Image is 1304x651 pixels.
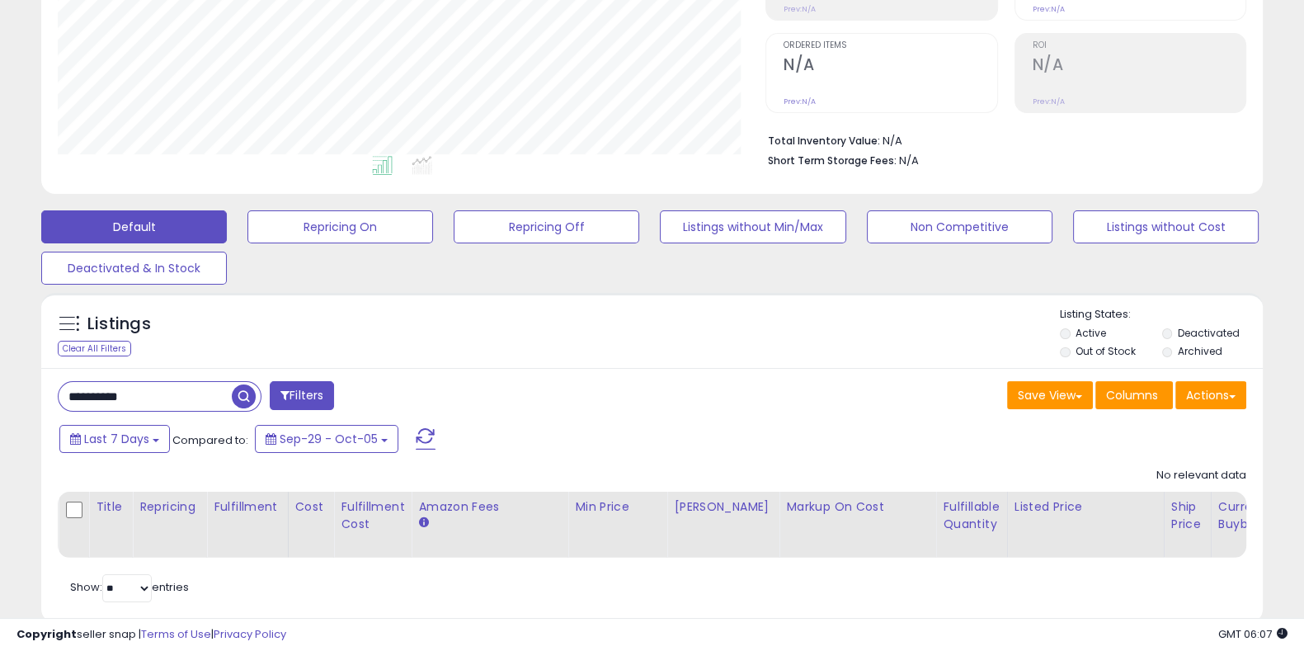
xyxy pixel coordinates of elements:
[674,498,772,516] div: [PERSON_NAME]
[1171,498,1204,533] div: Ship Price
[59,425,170,453] button: Last 7 Days
[247,210,433,243] button: Repricing On
[87,313,151,336] h5: Listings
[943,498,1000,533] div: Fulfillable Quantity
[899,153,919,168] span: N/A
[58,341,131,356] div: Clear All Filters
[784,97,816,106] small: Prev: N/A
[768,130,1234,149] li: N/A
[16,626,77,642] strong: Copyright
[255,425,398,453] button: Sep-29 - Oct-05
[768,134,880,148] b: Total Inventory Value:
[84,431,149,447] span: Last 7 Days
[1177,344,1222,358] label: Archived
[1060,307,1263,323] p: Listing States:
[1175,381,1246,409] button: Actions
[1007,381,1093,409] button: Save View
[96,498,125,516] div: Title
[1177,326,1239,340] label: Deactivated
[214,626,286,642] a: Privacy Policy
[660,210,845,243] button: Listings without Min/Max
[1218,498,1303,533] div: Current Buybox Price
[1014,498,1157,516] div: Listed Price
[418,498,561,516] div: Amazon Fees
[214,498,280,516] div: Fulfillment
[16,627,286,643] div: seller snap | |
[139,498,200,516] div: Repricing
[1033,41,1245,50] span: ROI
[1106,387,1158,403] span: Columns
[1095,381,1173,409] button: Columns
[70,579,189,595] span: Show: entries
[1073,210,1259,243] button: Listings without Cost
[41,210,227,243] button: Default
[1033,97,1065,106] small: Prev: N/A
[141,626,211,642] a: Terms of Use
[1033,55,1245,78] h2: N/A
[575,498,660,516] div: Min Price
[786,498,929,516] div: Markup on Cost
[784,55,996,78] h2: N/A
[295,498,327,516] div: Cost
[418,516,428,531] small: Amazon Fees.
[784,41,996,50] span: Ordered Items
[454,210,639,243] button: Repricing Off
[1076,344,1136,358] label: Out of Stock
[41,252,227,285] button: Deactivated & In Stock
[1156,468,1246,484] div: No relevant data
[779,492,936,558] th: The percentage added to the cost of goods (COGS) that forms the calculator for Min & Max prices.
[341,498,404,533] div: Fulfillment Cost
[1218,626,1288,642] span: 2025-10-13 06:07 GMT
[867,210,1052,243] button: Non Competitive
[768,153,897,167] b: Short Term Storage Fees:
[784,4,816,14] small: Prev: N/A
[270,381,334,410] button: Filters
[1033,4,1065,14] small: Prev: N/A
[172,432,248,448] span: Compared to:
[1076,326,1106,340] label: Active
[280,431,378,447] span: Sep-29 - Oct-05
